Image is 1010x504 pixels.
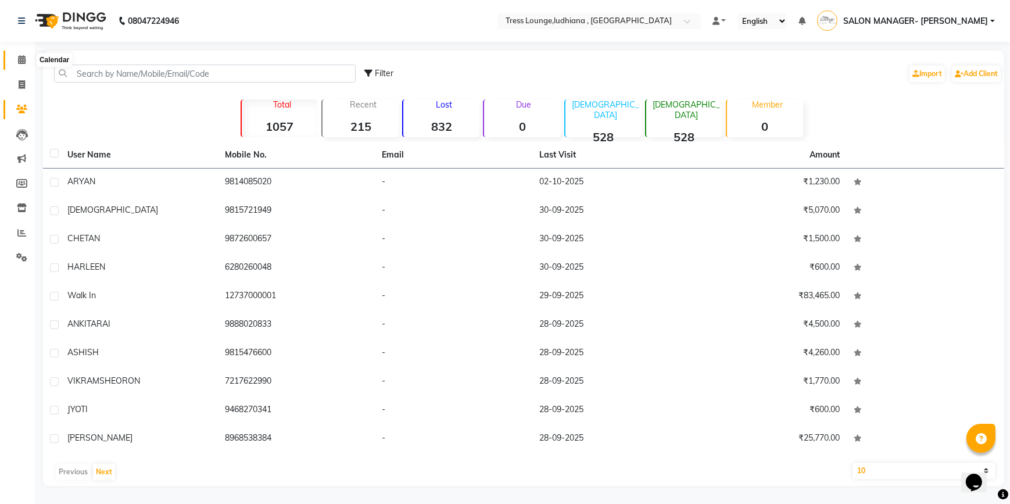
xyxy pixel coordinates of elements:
p: [DEMOGRAPHIC_DATA] [570,99,642,120]
td: 8968538384 [218,425,375,453]
td: 9468270341 [218,396,375,425]
th: Amount [803,142,847,168]
th: User Name [60,142,218,169]
td: - [375,254,532,283]
td: - [375,368,532,396]
span: RAI [96,319,110,329]
p: Recent [327,99,399,110]
input: Search by Name/Mobile/Email/Code [54,65,356,83]
strong: 215 [323,119,399,134]
td: ₹600.00 [690,396,847,425]
span: ANKITA [67,319,96,329]
td: 9815476600 [218,339,375,368]
span: HARLEEN [67,262,105,272]
strong: 1057 [242,119,318,134]
span: walk in [67,290,96,301]
span: ASHISH [67,347,99,358]
a: Add Client [952,66,1001,82]
td: ₹1,770.00 [690,368,847,396]
td: 9814085020 [218,169,375,197]
span: ARYAN [67,176,95,187]
span: JYOTI [67,404,88,414]
td: - [375,311,532,339]
td: - [375,283,532,311]
td: 9872600657 [218,226,375,254]
td: 30-09-2025 [532,197,690,226]
td: ₹4,260.00 [690,339,847,368]
strong: 528 [646,130,722,144]
td: 29-09-2025 [532,283,690,311]
a: Import [909,66,945,82]
td: ₹25,770.00 [690,425,847,453]
th: Mobile No. [218,142,375,169]
th: Email [375,142,532,169]
strong: 0 [727,119,803,134]
td: ₹1,500.00 [690,226,847,254]
td: - [375,396,532,425]
td: 6280260048 [218,254,375,283]
span: CHETAN [67,233,100,244]
td: ₹5,070.00 [690,197,847,226]
td: 12737000001 [218,283,375,311]
td: ₹600.00 [690,254,847,283]
span: Filter [375,68,393,78]
td: 28-09-2025 [532,396,690,425]
td: 28-09-2025 [532,425,690,453]
iframe: chat widget [961,457,998,492]
td: ₹83,465.00 [690,283,847,311]
b: 08047224946 [128,5,179,37]
td: 9815721949 [218,197,375,226]
span: VIKRAM [67,376,99,386]
td: - [375,197,532,226]
td: 30-09-2025 [532,254,690,283]
strong: 528 [565,130,642,144]
span: [DEMOGRAPHIC_DATA] [67,205,158,215]
strong: 832 [403,119,479,134]
td: ₹1,230.00 [690,169,847,197]
p: Member [732,99,803,110]
td: 30-09-2025 [532,226,690,254]
img: SALON MANAGER- VASU [817,10,837,31]
p: Total [246,99,318,110]
td: - [375,425,532,453]
span: [PERSON_NAME] [67,432,132,443]
span: SALON MANAGER- [PERSON_NAME] [843,15,988,27]
th: Last Visit [532,142,690,169]
strong: 0 [484,119,560,134]
div: Calendar [37,53,72,67]
td: - [375,339,532,368]
td: 7217622990 [218,368,375,396]
td: 28-09-2025 [532,368,690,396]
img: logo [30,5,109,37]
td: 28-09-2025 [532,339,690,368]
td: - [375,169,532,197]
p: [DEMOGRAPHIC_DATA] [651,99,722,120]
p: Lost [408,99,479,110]
p: Due [486,99,560,110]
td: 9888020833 [218,311,375,339]
td: - [375,226,532,254]
td: ₹4,500.00 [690,311,847,339]
td: 02-10-2025 [532,169,690,197]
td: 28-09-2025 [532,311,690,339]
span: SHEORON [99,376,140,386]
button: Next [93,464,115,480]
